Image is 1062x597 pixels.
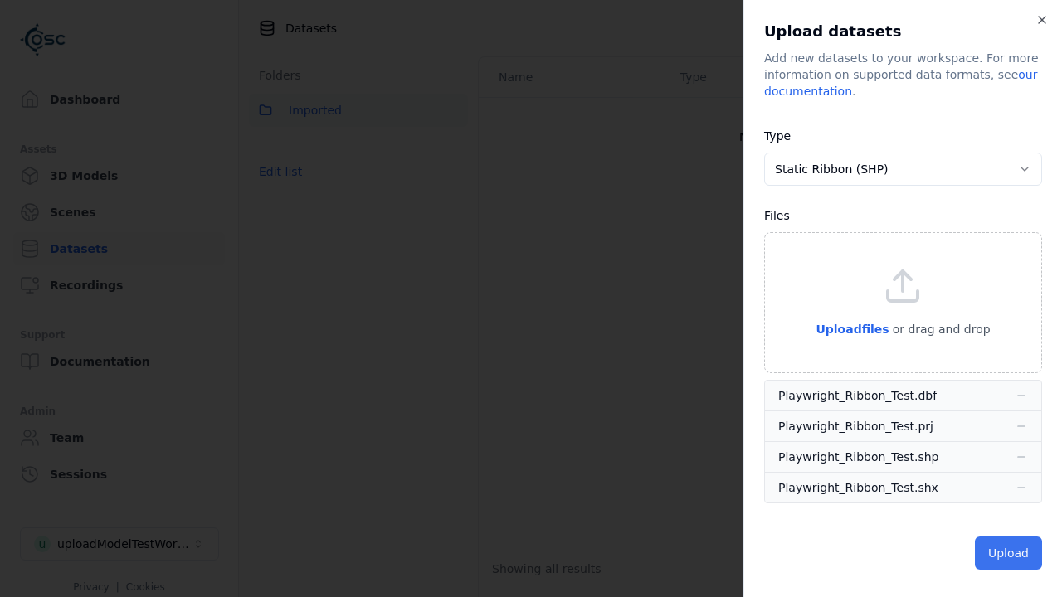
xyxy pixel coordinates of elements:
label: Type [764,129,791,143]
div: Playwright_Ribbon_Test.shp [778,449,938,465]
div: Playwright_Ribbon_Test.shx [778,479,938,496]
label: Files [764,209,790,222]
div: Playwright_Ribbon_Test.prj [778,418,933,434]
div: Add new datasets to your workspace. For more information on supported data formats, see . [764,50,1042,99]
h2: Upload datasets [764,20,1042,43]
button: Upload [975,536,1042,570]
p: or drag and drop [889,319,991,339]
span: Upload files [816,323,889,336]
div: Playwright_Ribbon_Test.dbf [778,387,937,404]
